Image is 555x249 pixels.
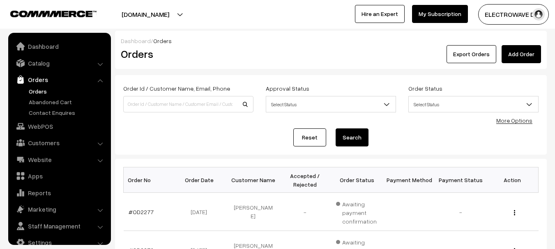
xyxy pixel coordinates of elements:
[10,202,108,217] a: Marketing
[412,5,468,23] a: My Subscription
[93,4,198,25] button: [DOMAIN_NAME]
[175,193,227,231] td: [DATE]
[10,11,97,17] img: COMMMERCE
[10,135,108,150] a: Customers
[383,167,435,193] th: Payment Method
[129,208,154,215] a: #OD2277
[355,5,405,23] a: Hire an Expert
[123,96,253,112] input: Order Id / Customer Name / Customer Email / Customer Phone
[336,198,378,226] span: Awaiting payment confirmation
[331,167,383,193] th: Order Status
[486,167,538,193] th: Action
[10,219,108,233] a: Staff Management
[478,4,549,25] button: ELECTROWAVE DE…
[293,128,326,146] a: Reset
[266,84,309,93] label: Approval Status
[10,169,108,183] a: Apps
[435,167,486,193] th: Payment Status
[27,108,108,117] a: Contact Enquires
[10,56,108,71] a: Catalog
[266,96,396,112] span: Select Status
[227,193,279,231] td: [PERSON_NAME]
[121,37,541,45] div: /
[502,45,541,63] a: Add Order
[409,97,538,112] span: Select Status
[532,8,545,21] img: user
[124,167,175,193] th: Order No
[175,167,227,193] th: Order Date
[408,84,442,93] label: Order Status
[27,98,108,106] a: Abandoned Cart
[121,48,253,60] h2: Orders
[153,37,172,44] span: Orders
[227,167,279,193] th: Customer Name
[435,193,486,231] td: -
[10,152,108,167] a: Website
[121,37,151,44] a: Dashboard
[336,128,368,146] button: Search
[496,117,532,124] a: More Options
[27,87,108,96] a: Orders
[266,97,396,112] span: Select Status
[10,72,108,87] a: Orders
[10,119,108,134] a: WebPOS
[10,39,108,54] a: Dashboard
[447,45,496,63] button: Export Orders
[279,167,331,193] th: Accepted / Rejected
[408,96,539,112] span: Select Status
[123,84,230,93] label: Order Id / Customer Name, Email, Phone
[514,210,515,215] img: Menu
[10,8,82,18] a: COMMMERCE
[10,185,108,200] a: Reports
[279,193,331,231] td: -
